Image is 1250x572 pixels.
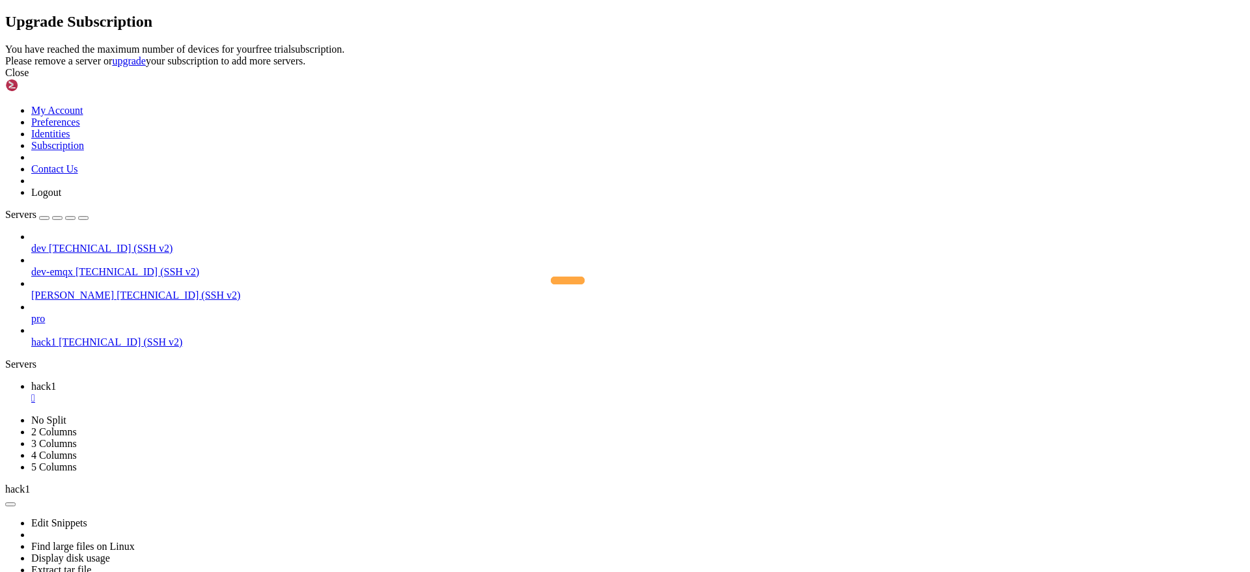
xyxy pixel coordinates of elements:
a: hack1 [31,381,1245,404]
a: dev [TECHNICAL_ID] (SSH v2) [31,243,1245,254]
a: 4 Columns [31,450,77,461]
div: Servers [5,359,1245,370]
x-row: 5 Security notice(s) [5,49,1080,60]
li: dev [TECHNICAL_ID] (SSH v2) [31,231,1245,254]
a: 3 Columns [31,438,77,449]
a: Servers [5,209,89,220]
x-row: Welcome to Alibaba Cloud Elastic Compute Service ! [5,16,1080,27]
x-row: Updates Information Summary: available [5,38,1080,49]
a: [PERSON_NAME] [TECHNICAL_ID] (SSH v2) [31,290,1245,301]
a: Preferences [31,116,80,128]
a: Identities [31,128,70,139]
span: hack1 [31,381,56,392]
a: No Split [31,415,66,426]
a: Logout [31,187,61,198]
x-row: [root@iZt4n0b0ucoxreh5jcvox3Z ~]# [5,113,1080,124]
h2: Upgrade Subscription [5,13,1245,31]
span: hack1 [31,336,56,347]
span: [TECHNICAL_ID] (SSH v2) [59,336,182,347]
a: Display disk usage [31,552,110,564]
a: Find large files on Linux [31,541,135,552]
a: pro [31,313,1245,325]
a: My Account [31,105,83,116]
li: hack1 [TECHNICAL_ID] (SSH v2) [31,325,1245,348]
span: [TECHNICAL_ID] (SSH v2) [49,243,173,254]
span: dev-emqx [31,266,73,277]
div: Close [5,67,1245,79]
span: Servers [5,209,36,220]
a:  [31,392,1245,404]
span: pro [31,313,45,324]
a: 2 Columns [31,426,77,437]
a: dev-emqx [TECHNICAL_ID] (SSH v2) [31,266,1245,278]
x-row: 3 Important Security notice(s) [5,59,1080,70]
div: You have reached the maximum number of devices for your free trial subscription. Please remove a ... [5,44,1245,67]
a: 5 Columns [31,461,77,472]
div: (34, 10) [192,113,197,124]
span: dev [31,243,46,254]
a: Edit Snippets [31,517,87,528]
x-row: Last login: [DATE] from [TECHNICAL_ID] [5,103,1080,114]
span: [TECHNICAL_ID] (SSH v2) [76,266,199,277]
x-row: Run "dnf upgrade-minimal --security" to apply all updates.More details please refer to: [5,81,1080,92]
li: pro [31,301,1245,325]
span: [PERSON_NAME] [31,290,114,301]
a: hack1 [TECHNICAL_ID] (SSH v2) [31,336,1245,348]
li: [PERSON_NAME] [TECHNICAL_ID] (SSH v2) [31,278,1245,301]
span: hack1 [5,483,30,495]
a: Subscription [31,140,84,151]
a: upgrade [112,55,146,66]
a: Contact Us [31,163,78,174]
x-row: [URL][DOMAIN_NAME] [5,92,1080,103]
img: Shellngn [5,79,80,92]
li: dev-emqx [TECHNICAL_ID] (SSH v2) [31,254,1245,278]
x-row: 2 Moderate Security notice(s) [5,70,1080,81]
span: [TECHNICAL_ID] (SSH v2) [117,290,240,301]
